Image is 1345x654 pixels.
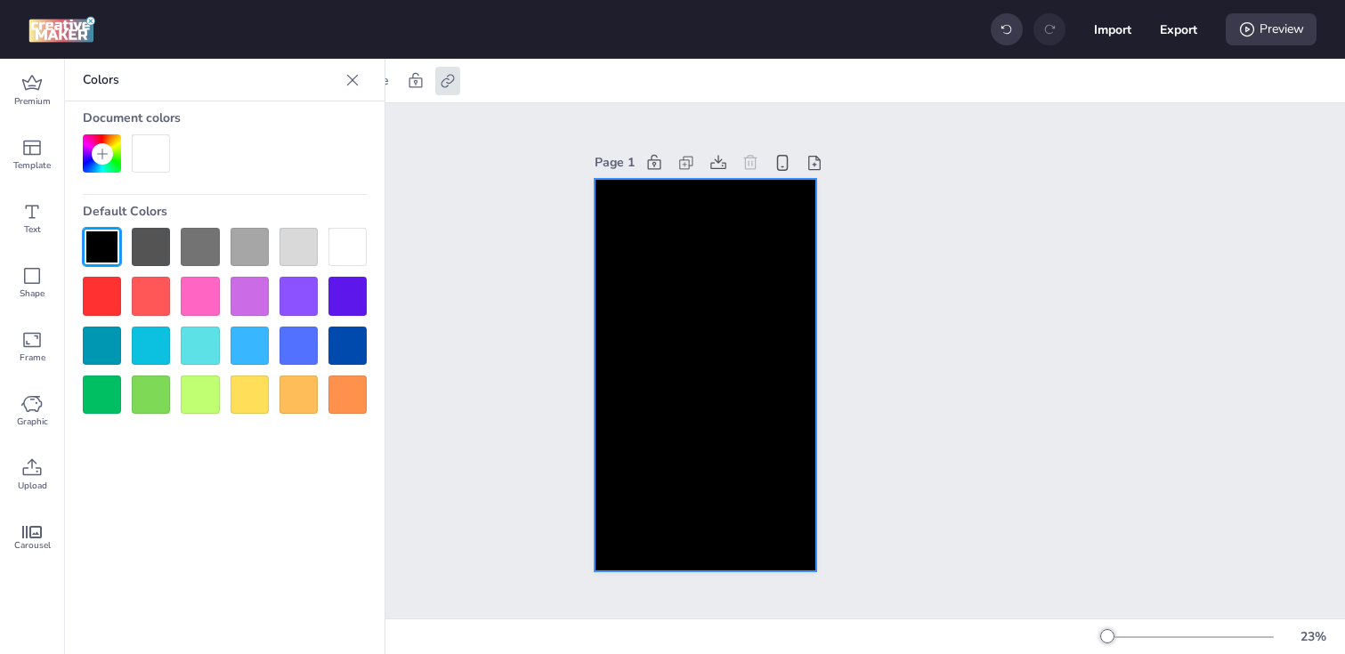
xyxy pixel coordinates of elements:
span: Upload [18,479,47,493]
button: Export [1160,11,1197,48]
span: Shape [20,287,45,301]
button: Import [1094,11,1131,48]
div: Page 1 [595,153,635,172]
div: Default Colors [83,195,367,228]
p: Colors [83,59,338,101]
span: Frame [20,351,45,365]
div: Document colors [83,101,367,134]
span: Carousel [14,538,51,553]
div: Preview [1226,13,1317,45]
span: Text [24,222,41,237]
span: Premium [14,94,51,109]
span: Template [13,158,51,173]
div: 23 % [1292,627,1334,646]
span: Graphic [17,415,48,429]
img: logo Creative Maker [28,16,95,43]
